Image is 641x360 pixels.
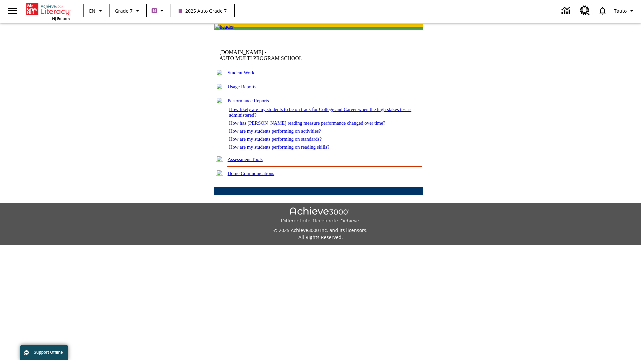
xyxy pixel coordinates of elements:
[228,84,256,89] a: Usage Reports
[594,2,611,19] a: Notifications
[558,2,576,20] a: Data Center
[26,2,70,21] div: Home
[149,5,169,17] button: Boost Class color is purple. Change class color
[229,136,322,142] a: How are my students performing on standards?
[179,7,227,14] span: 2025 Auto Grade 7
[112,5,144,17] button: Grade: Grade 7, Select a grade
[3,1,22,21] button: Open side menu
[229,144,330,150] a: How are my students performing on reading skills?
[20,345,68,360] button: Support Offline
[216,69,223,75] img: plus.gif
[153,6,156,15] span: B
[229,107,411,118] a: How likely are my students to be on track for College and Career when the high stakes test is adm...
[611,5,638,17] button: Profile/Settings
[229,128,321,134] a: How are my students performing on activities?
[216,83,223,89] img: plus.gif
[281,207,360,224] img: Achieve3000 Differentiate Accelerate Achieve
[86,5,108,17] button: Language: EN, Select a language
[576,2,594,20] a: Resource Center, Will open in new tab
[89,7,95,14] span: EN
[216,156,223,162] img: plus.gif
[614,7,627,14] span: Tauto
[229,120,385,126] a: How has [PERSON_NAME] reading measure performance changed over time?
[34,350,63,355] span: Support Offline
[216,97,223,103] img: minus.gif
[52,16,70,21] span: NJ Edition
[219,49,342,61] td: [DOMAIN_NAME] -
[214,24,234,30] img: header
[216,170,223,176] img: plus.gif
[228,157,263,162] a: Assessment Tools
[115,7,133,14] span: Grade 7
[228,98,269,103] a: Performance Reports
[228,171,274,176] a: Home Communications
[219,55,302,61] nobr: AUTO MULTI PROGRAM SCHOOL
[228,70,254,75] a: Student Work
